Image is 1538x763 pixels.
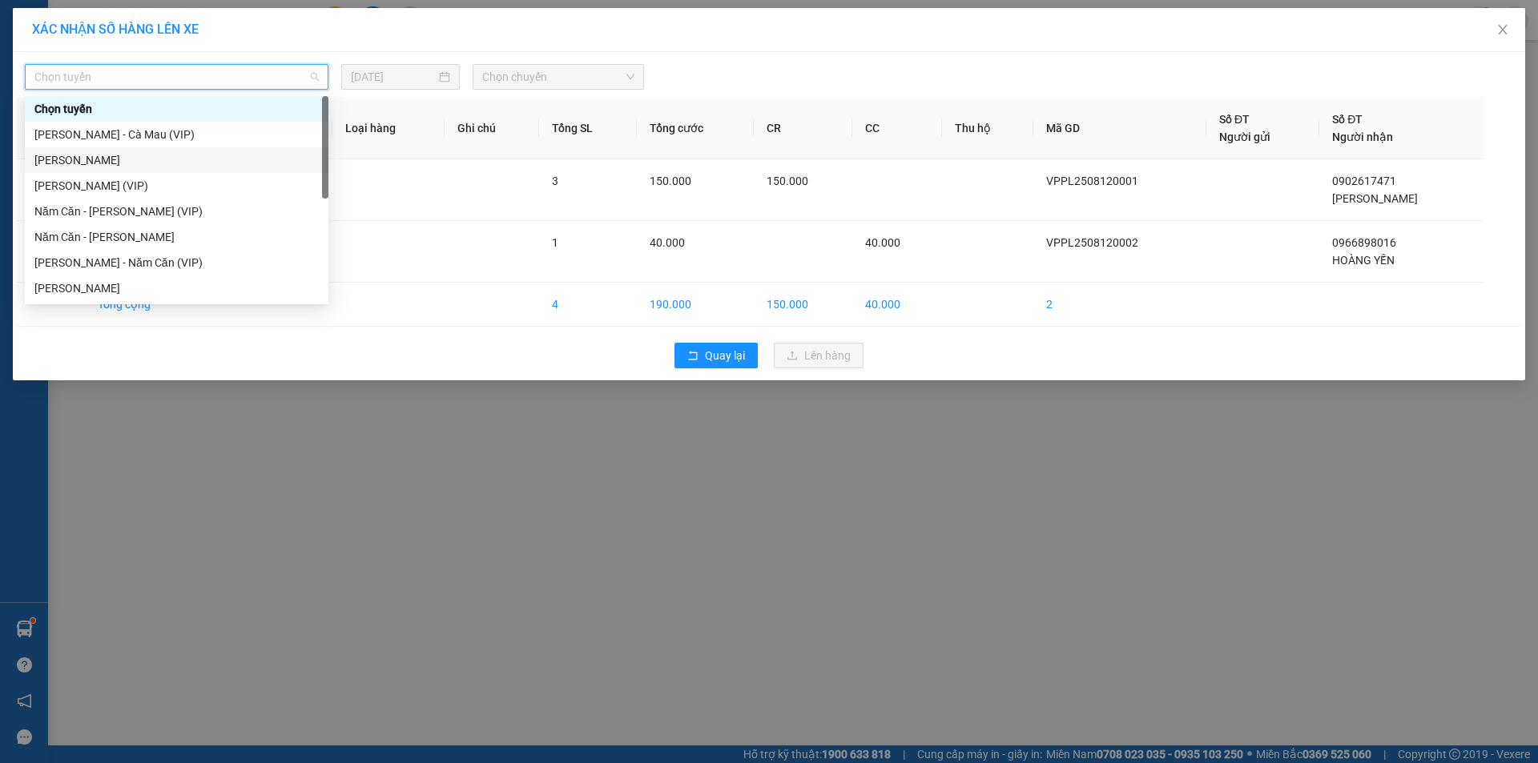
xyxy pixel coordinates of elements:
span: 0902617471 [1332,175,1396,187]
th: Tổng cước [637,98,754,159]
td: 190.000 [637,283,754,327]
div: Hồ Chí Minh - Năm Căn (VIP) [25,250,328,275]
span: XÁC NHẬN SỐ HÀNG LÊN XE [32,22,199,37]
td: 40.000 [852,283,942,327]
span: Chọn tuyến [34,65,319,89]
div: Hồ Chí Minh - Cà Mau (VIP) [25,122,328,147]
span: 150.000 [650,175,691,187]
div: [PERSON_NAME] [34,279,319,297]
div: Năm Căn - Hồ Chí Minh (VIP) [25,199,328,224]
div: [PERSON_NAME] - Cà Mau (VIP) [34,126,319,143]
div: Hồ Chí Minh - Cà Mau [25,275,328,301]
span: 3 [552,175,558,187]
th: Tổng SL [539,98,637,159]
td: 2 [1033,283,1206,327]
div: Năm Căn - [PERSON_NAME] (VIP) [34,203,319,220]
span: Số ĐT [1219,113,1250,126]
input: 12/08/2025 [351,68,436,86]
th: CR [754,98,853,159]
div: Năm Căn - [PERSON_NAME] [34,228,319,246]
span: VPPL2508120002 [1046,236,1138,249]
span: 40.000 [650,236,685,249]
td: Tổng cộng [85,283,200,327]
span: Chọn chuyến [482,65,634,89]
th: Mã GD [1033,98,1206,159]
span: Người nhận [1332,131,1393,143]
td: 4 [539,283,637,327]
th: CC [852,98,942,159]
span: rollback [687,350,699,363]
button: Close [1480,8,1525,53]
th: STT [17,98,85,159]
div: [PERSON_NAME] (VIP) [34,177,319,195]
div: Chọn tuyến [34,100,319,118]
span: 0966898016 [1332,236,1396,249]
div: Năm Căn - Hồ Chí Minh [25,224,328,250]
div: Cà Mau - Hồ Chí Minh (VIP) [25,173,328,199]
th: Thu hộ [942,98,1033,159]
div: [PERSON_NAME] [34,151,319,169]
td: 1 [17,159,85,221]
div: Chọn tuyến [25,96,328,122]
span: 40.000 [865,236,900,249]
td: 150.000 [754,283,853,327]
th: Ghi chú [445,98,539,159]
span: Người gửi [1219,131,1270,143]
span: Quay lại [705,347,745,364]
button: uploadLên hàng [774,343,864,368]
button: rollbackQuay lại [674,343,758,368]
span: 1 [552,236,558,249]
div: Cà Mau - Hồ Chí Minh [25,147,328,173]
span: Số ĐT [1332,113,1363,126]
span: VPPL2508120001 [1046,175,1138,187]
th: Loại hàng [332,98,445,159]
span: [PERSON_NAME] [1332,192,1418,205]
span: close [1496,23,1509,36]
span: HOÀNG YẾN [1332,254,1395,267]
span: 150.000 [767,175,808,187]
td: 2 [17,221,85,283]
div: [PERSON_NAME] - Năm Căn (VIP) [34,254,319,271]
